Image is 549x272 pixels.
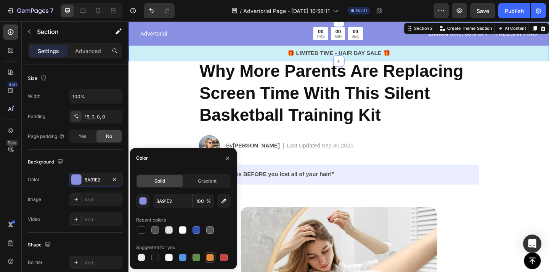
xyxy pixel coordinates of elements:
div: Width [28,93,40,100]
span: No [106,133,112,140]
div: 450 [7,81,18,87]
input: Auto [69,89,122,103]
p: Create Theme Section [347,4,395,11]
iframe: Design area [128,21,549,272]
div: Recent colors [136,217,166,223]
div: Rich Text Editor. Editing area: main [171,130,245,141]
p: By [106,131,164,140]
div: Size [28,73,48,84]
p: “Read This BEFORE you lost all of your hair!” [91,163,368,171]
div: Open Intercom Messenger [523,235,541,253]
div: Add... [85,216,120,223]
img: gempages_432750572815254551-1cdc50dc-f7cb-47fc-9e48-fabfccceccbf.png [76,124,99,147]
div: Padding [28,113,45,120]
div: Page padding [28,133,65,140]
div: 8A91E2 [85,176,107,183]
p: | [167,131,169,140]
div: Video [28,216,40,223]
button: Publish [498,3,530,18]
div: Beta [6,140,18,146]
input: Eg: FFFFFF [153,194,193,208]
span: Advertorial Page - [DATE] 10:58:11 [243,7,330,15]
div: Background [28,157,65,167]
div: Color [136,155,148,162]
p: Settings [38,47,59,55]
p: 🎁 LIMITED TIME - HAIR DAY SALE 🎁 [1,30,457,39]
p: Last Updated Sep 30.2025 [172,131,244,140]
p: Section [37,27,100,36]
h2: Rich Text Editor. Editing area: main [76,42,381,115]
button: 7 [3,3,57,18]
div: Add... [85,259,120,266]
div: Border [28,259,43,266]
div: Suggested for you [136,244,175,251]
div: Section 2 [309,4,332,11]
strong: [PERSON_NAME] [113,132,164,138]
div: Add... [85,196,120,203]
span: Draft [356,7,367,14]
div: Undo/Redo [144,3,175,18]
span: / [240,7,242,15]
p: 7 [50,6,53,15]
div: Color [28,176,40,183]
p: Why More Parents Are Replacing Screen Time With This Silent Basketball Training Kit [77,42,380,114]
div: 16, 0, 0, 0 [85,113,120,120]
span: % [206,198,211,205]
span: Solid [154,178,165,185]
div: Publish [505,7,524,15]
p: Advanced [75,47,101,55]
span: Yes [79,133,86,140]
div: Image [28,196,41,203]
span: Save [477,8,489,14]
div: Rich Text Editor. Editing area: main [90,162,369,172]
div: Shape [28,240,52,250]
span: Gradient [198,178,217,185]
button: Save [470,3,495,18]
button: AI Content [400,3,434,12]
